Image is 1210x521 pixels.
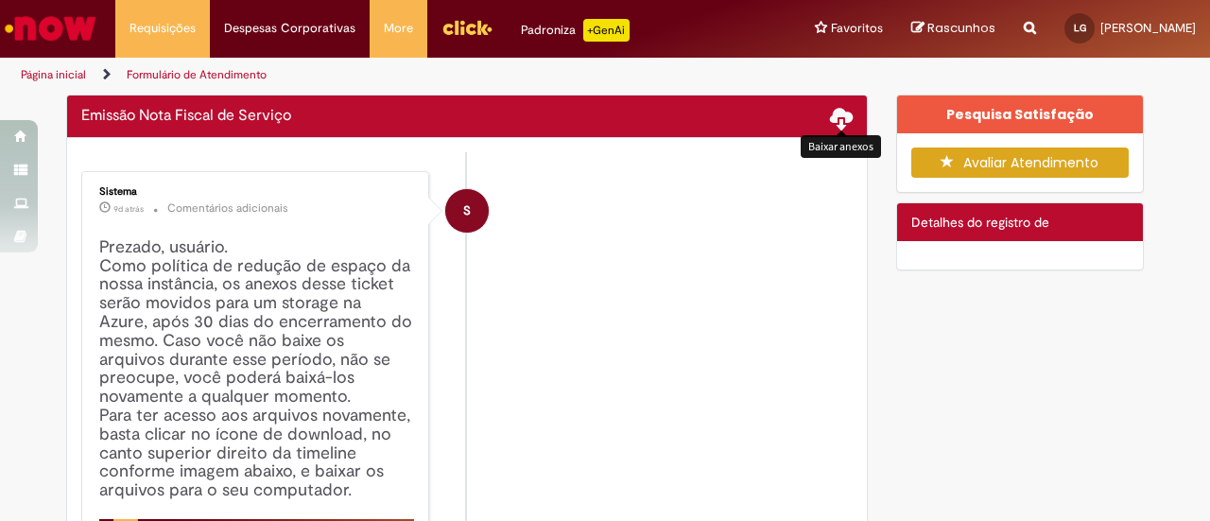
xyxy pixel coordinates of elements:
[127,67,267,82] a: Formulário de Atendimento
[14,58,792,93] ul: Trilhas de página
[911,148,1130,178] button: Avaliar Atendimento
[130,19,196,38] span: Requisições
[521,19,630,42] div: Padroniza
[897,96,1144,133] div: Pesquisa Satisfação
[831,19,883,38] span: Favoritos
[801,135,881,157] div: Baixar anexos
[441,13,493,42] img: click_logo_yellow_360x200.png
[445,189,489,233] div: System
[21,67,86,82] a: Página inicial
[113,203,144,215] span: 9d atrás
[2,9,99,47] img: ServiceNow
[1100,20,1196,36] span: [PERSON_NAME]
[81,108,291,125] h2: Emissão Nota Fiscal de Serviço Histórico de tíquete
[911,214,1049,231] span: Detalhes do registro de
[99,186,414,198] div: Sistema
[224,19,355,38] span: Despesas Corporativas
[113,203,144,215] time: 22/09/2025 02:32:00
[1074,22,1086,34] span: LG
[384,19,413,38] span: More
[911,20,995,38] a: Rascunhos
[927,19,995,37] span: Rascunhos
[463,188,471,234] span: S
[167,200,288,217] small: Comentários adicionais
[583,19,630,42] p: +GenAi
